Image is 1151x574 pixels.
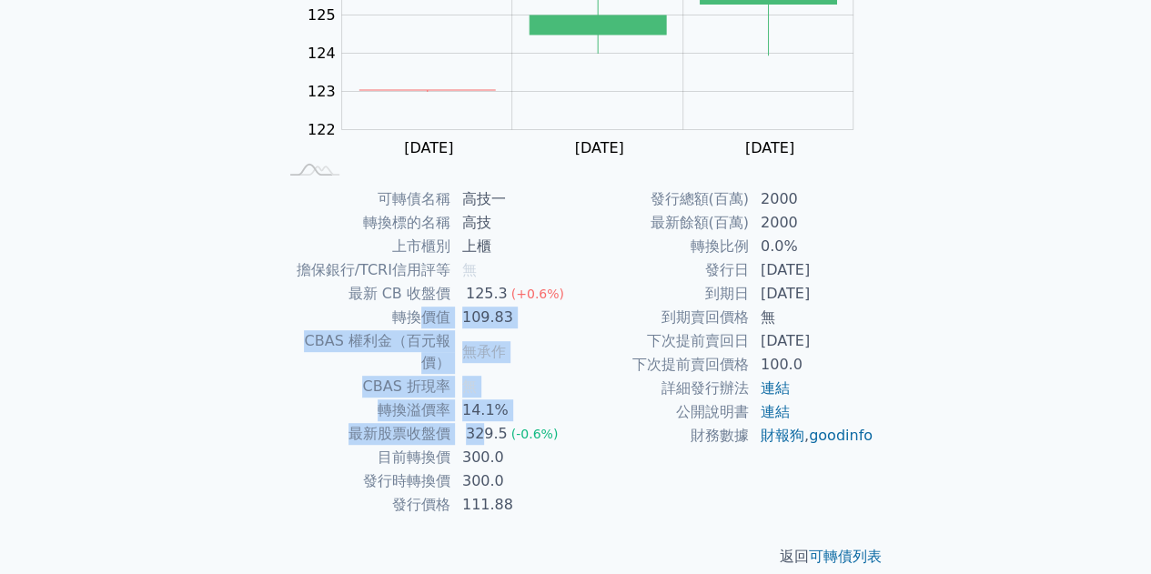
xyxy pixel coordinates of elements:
[451,493,576,517] td: 111.88
[576,400,750,424] td: 公開說明書
[750,306,874,329] td: 無
[576,282,750,306] td: 到期日
[278,398,451,422] td: 轉換溢價率
[308,121,336,138] tspan: 122
[451,398,576,422] td: 14.1%
[278,422,451,446] td: 最新股票收盤價
[278,375,451,398] td: CBAS 折現率
[574,139,623,156] tspan: [DATE]
[750,353,874,377] td: 100.0
[278,211,451,235] td: 轉換標的名稱
[308,6,336,24] tspan: 125
[278,235,451,258] td: 上市櫃別
[750,187,874,211] td: 2000
[576,353,750,377] td: 下次提前賣回價格
[576,235,750,258] td: 轉換比例
[278,329,451,375] td: CBAS 權利金（百元報價）
[750,258,874,282] td: [DATE]
[576,329,750,353] td: 下次提前賣回日
[451,211,576,235] td: 高技
[451,446,576,469] td: 300.0
[761,403,790,420] a: 連結
[809,548,882,565] a: 可轉債列表
[278,446,451,469] td: 目前轉換價
[761,427,804,444] a: 財報狗
[451,306,576,329] td: 109.83
[511,427,559,441] span: (-0.6%)
[256,546,896,568] p: 返回
[462,343,506,360] span: 無承作
[462,283,511,305] div: 125.3
[451,469,576,493] td: 300.0
[576,306,750,329] td: 到期賣回價格
[278,187,451,211] td: 可轉債名稱
[462,261,477,278] span: 無
[761,379,790,397] a: 連結
[278,469,451,493] td: 發行時轉換價
[750,211,874,235] td: 2000
[278,258,451,282] td: 擔保銀行/TCRI信用評等
[576,258,750,282] td: 發行日
[745,139,794,156] tspan: [DATE]
[809,427,873,444] a: goodinfo
[278,306,451,329] td: 轉換價值
[308,45,336,62] tspan: 124
[404,139,453,156] tspan: [DATE]
[451,235,576,258] td: 上櫃
[576,424,750,448] td: 財務數據
[750,235,874,258] td: 0.0%
[750,329,874,353] td: [DATE]
[511,287,564,301] span: (+0.6%)
[278,282,451,306] td: 最新 CB 收盤價
[278,493,451,517] td: 發行價格
[576,211,750,235] td: 最新餘額(百萬)
[750,424,874,448] td: ,
[462,378,477,395] span: 無
[750,282,874,306] td: [DATE]
[451,187,576,211] td: 高技一
[462,423,511,445] div: 329.5
[576,187,750,211] td: 發行總額(百萬)
[576,377,750,400] td: 詳細發行辦法
[308,83,336,100] tspan: 123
